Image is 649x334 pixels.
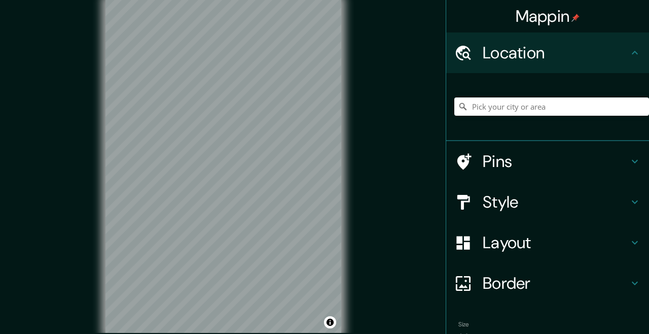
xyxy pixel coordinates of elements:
[454,97,649,116] input: Pick your city or area
[458,320,469,329] label: Size
[483,43,629,63] h4: Location
[483,151,629,172] h4: Pins
[446,263,649,304] div: Border
[324,316,336,328] button: Toggle attribution
[571,14,580,22] img: pin-icon.png
[446,182,649,222] div: Style
[446,32,649,73] div: Location
[446,141,649,182] div: Pins
[446,222,649,263] div: Layout
[483,273,629,293] h4: Border
[483,232,629,253] h4: Layout
[516,6,580,26] h4: Mappin
[483,192,629,212] h4: Style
